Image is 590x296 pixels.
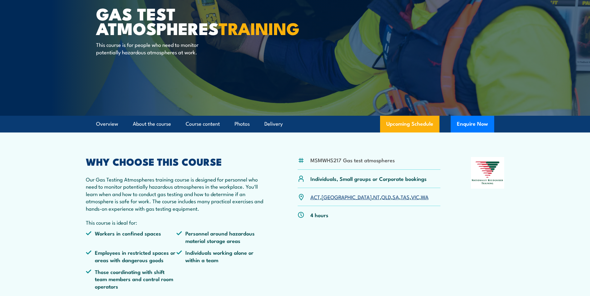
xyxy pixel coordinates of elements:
[86,268,177,290] li: Those coordinating with shift team members and control room operators
[310,193,320,200] a: ACT
[86,249,177,263] li: Employees in restricted spaces or areas with dangerous goods
[421,193,429,200] a: WA
[176,230,267,244] li: Personnel around hazardous material storage areas
[86,176,267,212] p: Our Gas Testing Atmospheres training course is designed for personnel who need to monitor potenti...
[96,6,250,35] h1: Gas Test Atmospheres
[380,116,439,132] a: Upcoming Schedule
[264,116,283,132] a: Delivery
[310,211,328,218] p: 4 hours
[411,193,419,200] a: VIC
[310,175,427,182] p: Individuals, Small groups or Corporate bookings
[235,116,250,132] a: Photos
[310,156,395,164] li: MSMWHS217 Gas test atmospheres
[133,116,171,132] a: About the course
[373,193,380,200] a: NT
[96,116,118,132] a: Overview
[401,193,410,200] a: TAS
[86,230,177,244] li: Workers in confined spaces
[176,249,267,263] li: Individuals working alone or within a team
[96,41,210,56] p: This course is for people who need to monitor potentially hazardous atmospheres at work.
[310,193,429,200] p: , , , , , , ,
[322,193,372,200] a: [GEOGRAPHIC_DATA]
[219,15,300,41] strong: TRAINING
[393,193,399,200] a: SA
[186,116,220,132] a: Course content
[381,193,391,200] a: QLD
[451,116,494,132] button: Enquire Now
[471,157,504,189] img: Nationally Recognised Training logo.
[86,219,267,226] p: This course is ideal for:
[86,157,267,166] h2: WHY CHOOSE THIS COURSE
